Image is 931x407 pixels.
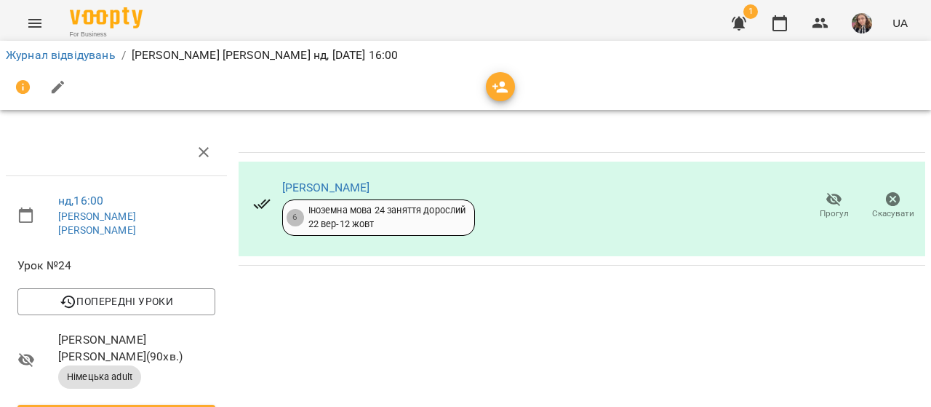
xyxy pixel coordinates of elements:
[820,208,849,220] span: Прогул
[17,288,215,315] button: Попередні уроки
[58,331,215,365] span: [PERSON_NAME] [PERSON_NAME] ( 90 хв. )
[282,181,370,194] a: [PERSON_NAME]
[308,204,466,231] div: Іноземна мова 24 заняття дорослий 22 вер - 12 жовт
[70,7,143,28] img: Voopty Logo
[58,210,136,237] a: [PERSON_NAME] [PERSON_NAME]
[70,30,143,39] span: For Business
[863,186,922,226] button: Скасувати
[121,47,126,64] li: /
[743,4,758,19] span: 1
[887,9,914,36] button: UA
[132,47,399,64] p: [PERSON_NAME] [PERSON_NAME] нд, [DATE] 16:00
[17,257,215,274] span: Урок №24
[6,47,925,64] nav: breadcrumb
[804,186,863,226] button: Прогул
[58,371,141,384] span: Німецька adult
[852,13,872,33] img: eab3ee43b19804faa4f6a12c6904e440.jpg
[892,15,908,31] span: UA
[29,293,204,310] span: Попередні уроки
[287,209,304,226] div: 6
[872,208,914,220] span: Скасувати
[6,48,116,62] a: Журнал відвідувань
[17,6,52,41] button: Menu
[58,194,103,208] a: нд , 16:00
